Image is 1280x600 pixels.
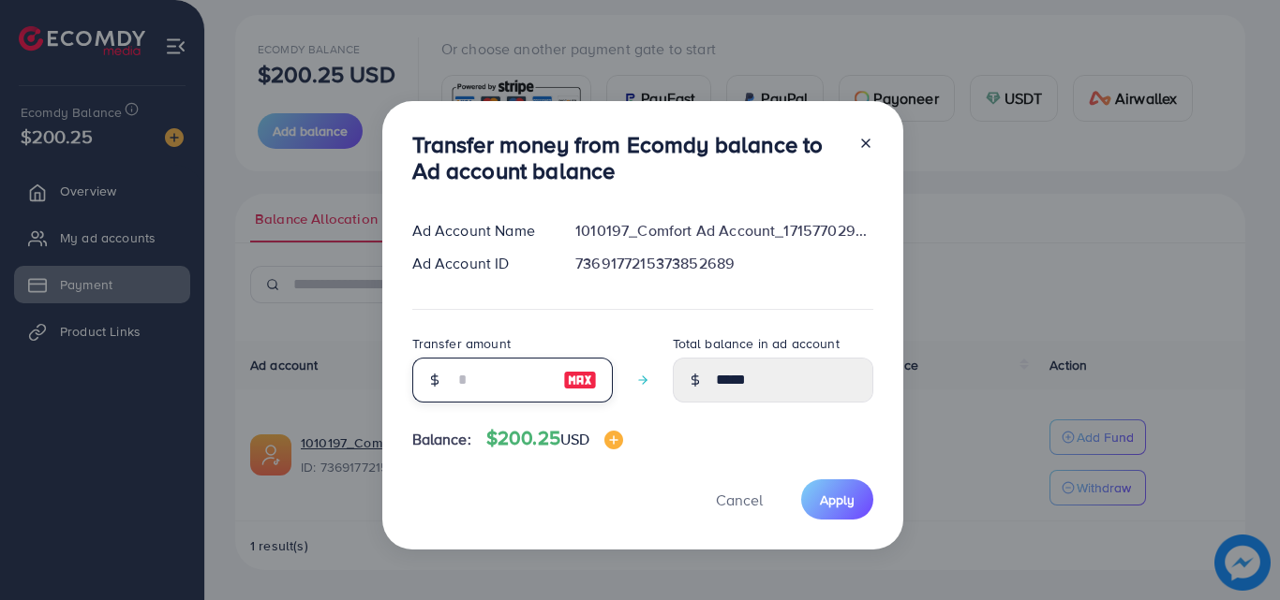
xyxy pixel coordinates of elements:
div: Ad Account ID [397,253,561,274]
img: image [563,369,597,391]
div: 7369177215373852689 [560,253,887,274]
div: 1010197_Comfort Ad Account_1715770290925 [560,220,887,241]
label: Transfer amount [412,334,511,353]
img: image [604,431,623,449]
span: USD [560,429,589,449]
span: Cancel [716,490,763,510]
button: Apply [801,479,873,520]
button: Cancel [692,479,786,520]
span: Apply [820,490,855,509]
span: Balance: [412,429,471,450]
label: Total balance in ad account [673,334,840,353]
div: Ad Account Name [397,220,561,241]
h3: Transfer money from Ecomdy balance to Ad account balance [412,131,843,185]
h4: $200.25 [486,427,624,450]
